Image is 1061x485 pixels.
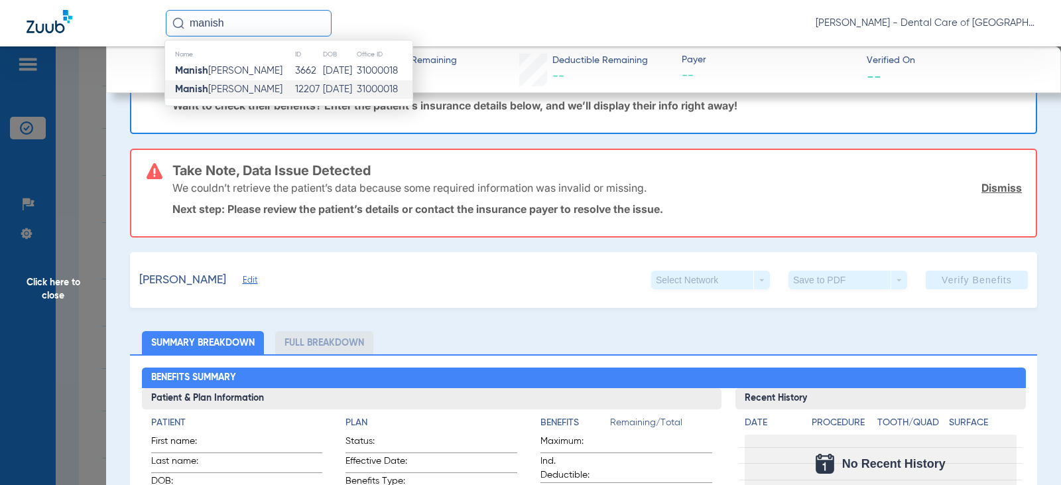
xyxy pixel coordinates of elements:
[165,47,294,62] th: Name
[745,416,800,435] app-breakdown-title: Date
[175,84,208,94] strong: Manish
[816,454,834,474] img: Calendar
[867,54,1040,68] span: Verified On
[142,331,264,354] li: Summary Breakdown
[175,84,282,94] span: [PERSON_NAME]
[172,164,1022,177] h3: Take Note, Data Issue Detected
[142,388,722,409] h3: Patient & Plan Information
[147,163,162,179] img: error-icon
[172,181,647,194] p: We couldn’t retrieve the patient’s data because some required information was invalid or missing.
[175,66,282,76] span: [PERSON_NAME]
[322,62,355,80] td: [DATE]
[877,416,944,435] app-breakdown-title: Tooth/Quad
[540,454,605,482] span: Ind. Deductible:
[243,275,255,288] span: Edit
[540,416,610,430] h4: Benefits
[812,416,872,435] app-breakdown-title: Procedure
[294,80,323,99] td: 12207
[151,435,216,452] span: First name:
[842,457,946,470] span: No Recent History
[867,69,881,83] span: --
[151,416,323,430] h4: Patient
[812,416,872,430] h4: Procedure
[294,62,323,80] td: 3662
[981,181,1022,194] a: Dismiss
[139,272,226,289] span: [PERSON_NAME]
[949,416,1016,435] app-breakdown-title: Surface
[322,47,355,62] th: DOB
[172,202,1022,216] p: Next step: Please review the patient’s details or contact the insurance payer to resolve the issue.
[345,435,410,452] span: Status:
[745,416,800,430] h4: Date
[610,416,712,435] span: Remaining/Total
[345,454,410,472] span: Effective Date:
[682,53,855,67] span: Payer
[356,80,412,99] td: 31000018
[735,388,1025,409] h3: Recent History
[552,54,648,68] span: Deductible Remaining
[175,66,208,76] strong: Manish
[949,416,1016,430] h4: Surface
[275,331,373,354] li: Full Breakdown
[151,454,216,472] span: Last name:
[816,17,1034,30] span: [PERSON_NAME] - Dental Care of [GEOGRAPHIC_DATA]
[345,416,517,430] h4: Plan
[172,99,1022,112] p: Want to check their benefits? Enter the patient’s insurance details below, and we’ll display thei...
[682,68,855,84] span: --
[356,62,412,80] td: 31000018
[540,435,605,452] span: Maximum:
[322,80,355,99] td: [DATE]
[374,54,457,68] span: Benefits Remaining
[27,10,72,33] img: Zuub Logo
[356,47,412,62] th: Office ID
[877,416,944,430] h4: Tooth/Quad
[172,17,184,29] img: Search Icon
[552,70,564,82] span: --
[142,368,1026,389] h2: Benefits Summary
[540,416,610,435] app-breakdown-title: Benefits
[294,47,323,62] th: ID
[166,10,332,36] input: Search for patients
